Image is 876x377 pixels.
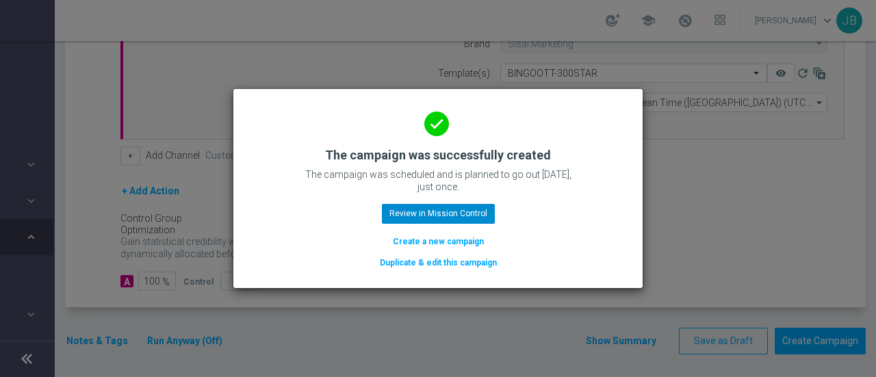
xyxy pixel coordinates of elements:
[382,204,495,223] button: Review in Mission Control
[378,255,498,270] button: Duplicate & edit this campaign
[301,168,575,193] p: The campaign was scheduled and is planned to go out [DATE], just once.
[424,112,449,136] i: done
[391,234,485,249] button: Create a new campaign
[325,147,551,164] h2: The campaign was successfully created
